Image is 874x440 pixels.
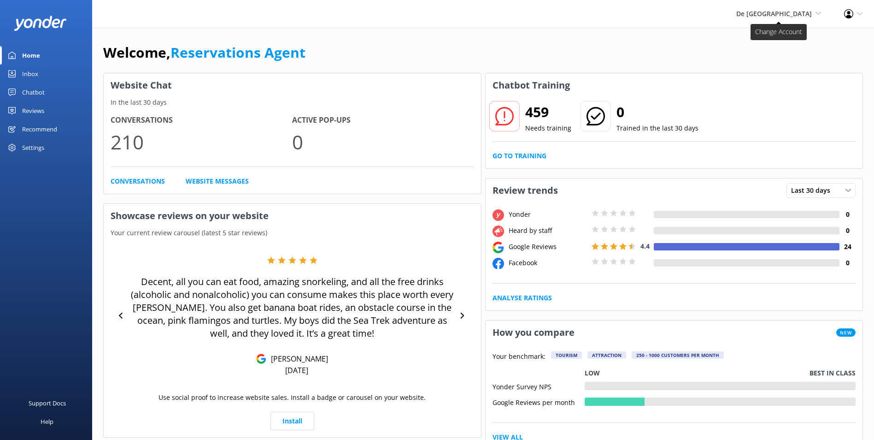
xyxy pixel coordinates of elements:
p: Best in class [809,368,856,378]
div: Settings [22,138,44,157]
a: Analyse Ratings [493,293,552,303]
h3: Review trends [486,178,565,202]
h2: 459 [525,101,571,123]
div: 250 - 1000 customers per month [632,351,724,359]
div: Google Reviews [506,242,589,252]
p: 210 [111,126,292,157]
h1: Welcome, [103,42,305,64]
p: 0 [292,126,474,157]
h4: 24 [839,242,856,252]
h4: 0 [839,258,856,268]
span: 4.4 [640,242,650,250]
div: Tourism [551,351,582,359]
a: Go to Training [493,151,546,161]
p: Your benchmark: [493,351,546,363]
p: Low [585,368,600,378]
h3: Chatbot Training [486,73,577,97]
p: [PERSON_NAME] [266,354,328,364]
p: In the last 30 days [104,97,481,107]
div: Yonder [506,209,589,220]
div: Inbox [22,65,38,83]
div: Chatbot [22,83,45,101]
img: yonder-white-logo.png [14,16,67,31]
p: Your current review carousel (latest 5 star reviews) [104,228,481,238]
div: Yonder Survey NPS [493,382,585,390]
h4: Active Pop-ups [292,114,474,126]
p: Use social proof to increase website sales. Install a badge or carousel on your website. [158,392,426,403]
span: Last 30 days [791,185,836,196]
a: Website Messages [186,176,249,186]
a: Install [270,412,314,430]
p: Trained in the last 30 days [616,123,698,133]
h3: Website Chat [104,73,481,97]
div: Attraction [587,351,626,359]
p: [DATE] [285,365,308,375]
h3: How you compare [486,321,581,345]
div: Help [41,412,53,431]
div: Recommend [22,120,57,138]
div: Reviews [22,101,44,120]
div: Heard by staff [506,226,589,236]
a: Conversations [111,176,165,186]
div: Google Reviews per month [493,398,585,406]
p: Needs training [525,123,571,133]
div: Facebook [506,258,589,268]
div: Support Docs [29,394,66,412]
h3: Showcase reviews on your website [104,204,481,228]
h2: 0 [616,101,698,123]
img: Google Reviews [256,354,266,364]
h4: Conversations [111,114,292,126]
h4: 0 [839,226,856,236]
span: De [GEOGRAPHIC_DATA] [736,9,812,18]
h4: 0 [839,209,856,220]
p: Decent, all you can eat food, amazing snorkeling, and all the free drinks (alcoholic and nonalcoh... [129,275,456,340]
span: New [836,328,856,337]
a: Reservations Agent [170,43,305,62]
div: Home [22,46,40,65]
